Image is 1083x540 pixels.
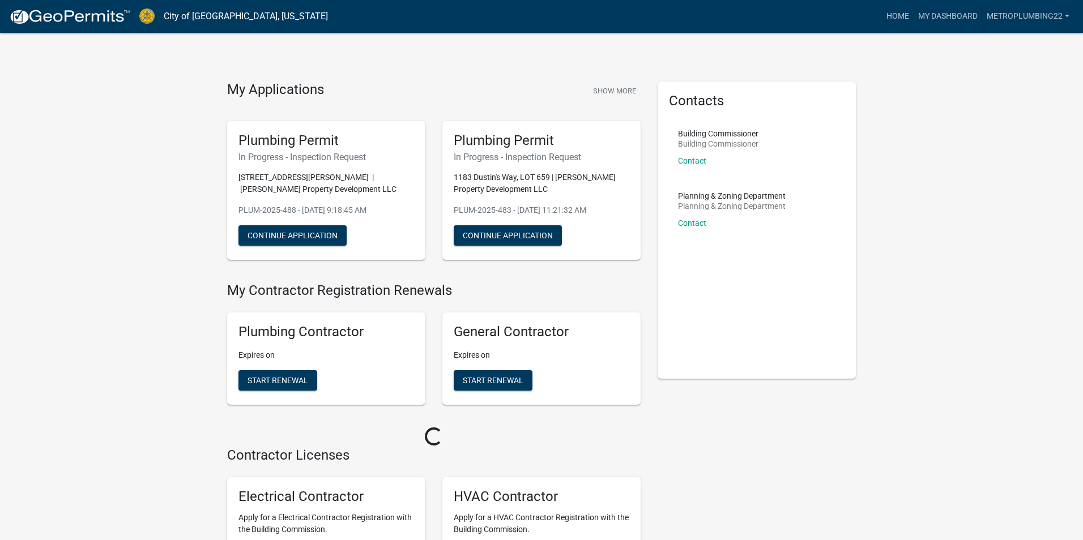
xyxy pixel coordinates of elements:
a: My Dashboard [914,6,982,27]
a: Contact [678,156,706,165]
button: Start Renewal [238,370,317,391]
p: PLUM-2025-483 - [DATE] 11:21:32 AM [454,204,629,216]
p: Planning & Zoning Department [678,192,786,200]
span: Start Renewal [463,376,523,385]
p: Expires on [454,349,629,361]
button: Continue Application [454,225,562,246]
h5: Plumbing Permit [238,132,414,149]
h5: Contacts [669,93,845,109]
h4: My Applications [227,82,324,98]
wm-registration-list-section: My Contractor Registration Renewals [227,282,641,414]
a: Contact [678,218,706,228]
p: Apply for a Electrical Contractor Registration with the Building Commission. [238,512,414,535]
p: Building Commissioner [678,130,758,138]
a: Home [882,6,914,27]
button: Show More [589,82,641,100]
a: City of [GEOGRAPHIC_DATA], [US_STATE] [164,7,328,26]
h5: Electrical Contractor [238,488,414,505]
h4: My Contractor Registration Renewals [227,282,641,299]
h5: General Contractor [454,324,629,340]
p: Building Commissioner [678,140,758,148]
p: PLUM-2025-488 - [DATE] 9:18:45 AM [238,204,414,216]
button: Start Renewal [454,370,532,391]
button: Continue Application [238,225,347,246]
h5: Plumbing Permit [454,132,629,149]
p: 1183 Dustin's Way, LOT 659 | [PERSON_NAME] Property Development LLC [454,172,629,195]
p: [STREET_ADDRESS][PERSON_NAME] | [PERSON_NAME] Property Development LLC [238,172,414,195]
h5: Plumbing Contractor [238,324,414,340]
h4: Contractor Licenses [227,447,641,464]
h6: In Progress - Inspection Request [238,152,414,162]
p: Expires on [238,349,414,361]
img: City of Jeffersonville, Indiana [139,8,155,24]
p: Apply for a HVAC Contractor Registration with the Building Commission. [454,512,629,535]
h6: In Progress - Inspection Request [454,152,629,162]
p: Planning & Zoning Department [678,202,786,210]
a: metroplumbing22 [982,6,1074,27]
h5: HVAC Contractor [454,488,629,505]
span: Start Renewal [248,376,308,385]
